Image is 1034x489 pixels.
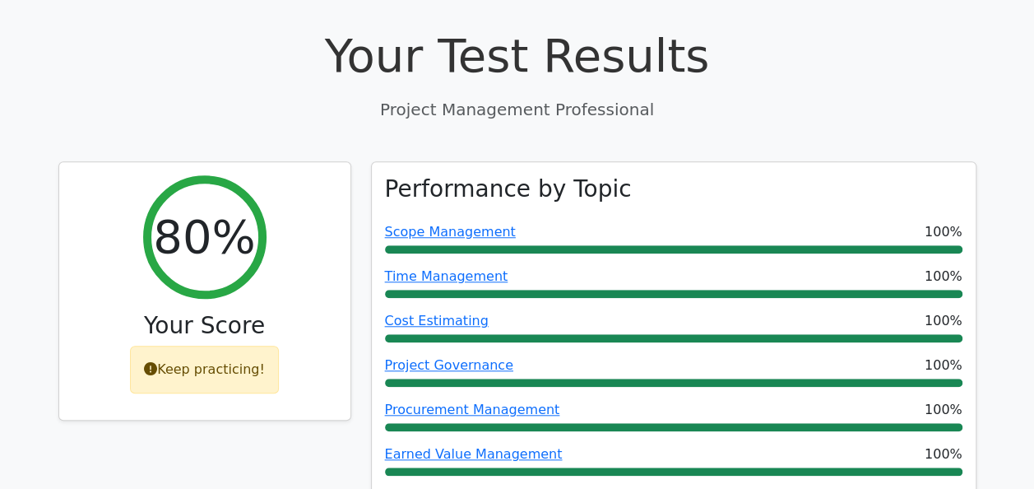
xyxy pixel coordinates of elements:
a: Project Governance [385,357,513,373]
h2: 80% [153,209,255,264]
span: 100% [925,267,962,286]
span: 100% [925,400,962,420]
span: 100% [925,311,962,331]
h3: Performance by Topic [385,175,632,203]
span: 100% [925,445,962,464]
a: Scope Management [385,224,516,240]
p: Project Management Professional [58,97,976,122]
a: Procurement Management [385,402,560,417]
span: 100% [925,356,962,375]
h1: Your Test Results [58,28,976,83]
h3: Your Score [72,312,337,340]
div: Keep practicing! [130,346,279,394]
span: 100% [925,222,962,242]
a: Cost Estimating [385,313,489,328]
a: Time Management [385,268,508,284]
a: Earned Value Management [385,446,563,462]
